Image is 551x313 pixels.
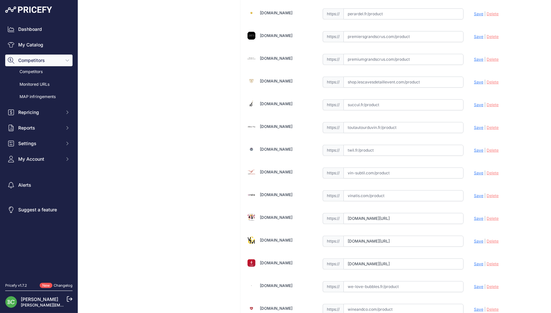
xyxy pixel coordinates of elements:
span: | [484,284,486,289]
span: New [40,283,52,288]
button: My Account [5,153,73,165]
a: Changelog [54,283,73,288]
span: Delete [487,57,499,62]
input: premiumgrandscrus.com/product [343,54,464,65]
a: Dashboard [5,23,73,35]
input: vivino.com/product [343,258,464,269]
a: [DOMAIN_NAME] [260,260,292,265]
span: Delete [487,284,499,289]
span: https:// [323,77,343,88]
a: Monitored URLs [5,79,73,90]
span: Save [474,193,483,198]
span: Delete [487,11,499,16]
span: | [484,239,486,244]
span: https:// [323,258,343,269]
input: twil.fr/product [343,145,464,156]
span: Save [474,11,483,16]
span: | [484,148,486,153]
span: Save [474,170,483,175]
span: Delete [487,261,499,266]
a: [DOMAIN_NAME] [260,192,292,197]
span: Delete [487,170,499,175]
span: https:// [323,122,343,133]
a: [DOMAIN_NAME] [260,101,292,106]
input: perardel.fr/product [343,8,464,19]
a: MAP infringements [5,91,73,103]
a: My Catalog [5,39,73,51]
a: [DOMAIN_NAME] [260,33,292,38]
span: Save [474,125,483,130]
span: Save [474,34,483,39]
input: succul.fr/product [343,99,464,110]
input: premiersgrandscrus.com/product [343,31,464,42]
span: | [484,170,486,175]
span: https:// [323,236,343,247]
span: | [484,80,486,84]
img: Pricefy Logo [5,6,52,13]
span: https:// [323,99,343,110]
a: [DOMAIN_NAME] [260,306,292,311]
span: Save [474,284,483,289]
span: Save [474,148,483,153]
span: | [484,34,486,39]
span: Competitors [18,57,61,64]
span: Delete [487,148,499,153]
input: toutautourduvin.fr/product [343,122,464,133]
span: Delete [487,307,499,312]
input: shop.lescavesdetaillevent.com/product [343,77,464,88]
span: | [484,261,486,266]
div: Pricefy v1.7.2 [5,283,27,288]
input: we-love-bubbles.fr/product [343,281,464,292]
span: Save [474,261,483,266]
span: Delete [487,125,499,130]
button: Reports [5,122,73,134]
input: vin-subtil.com/product [343,168,464,179]
input: vins-etonnants.com/product [343,213,464,224]
span: https:// [323,31,343,42]
button: Competitors [5,55,73,66]
a: [PERSON_NAME] [21,296,58,302]
a: [DOMAIN_NAME] [260,79,292,83]
span: | [484,307,486,312]
input: vinatis.com/product [343,190,464,201]
a: Alerts [5,179,73,191]
span: Save [474,80,483,84]
span: My Account [18,156,61,162]
span: Reports [18,125,61,131]
span: Save [474,239,483,244]
span: Delete [487,34,499,39]
a: [DOMAIN_NAME] [260,215,292,220]
span: | [484,11,486,16]
span: https:// [323,213,343,224]
span: https:// [323,8,343,19]
span: https:// [323,54,343,65]
span: | [484,193,486,198]
span: Delete [487,102,499,107]
span: Save [474,102,483,107]
span: Repricing [18,109,61,116]
button: Repricing [5,106,73,118]
a: [DOMAIN_NAME] [260,56,292,61]
span: https:// [323,281,343,292]
a: [DOMAIN_NAME] [260,10,292,15]
a: [DOMAIN_NAME] [260,169,292,174]
span: Save [474,307,483,312]
a: [DOMAIN_NAME] [260,238,292,243]
span: Delete [487,193,499,198]
span: https:// [323,145,343,156]
span: | [484,102,486,107]
span: https:// [323,168,343,179]
a: Competitors [5,66,73,78]
span: Delete [487,216,499,221]
span: Save [474,216,483,221]
span: Settings [18,140,61,147]
span: | [484,125,486,130]
button: Settings [5,138,73,149]
span: Save [474,57,483,62]
span: | [484,216,486,221]
a: [PERSON_NAME][EMAIL_ADDRESS][DOMAIN_NAME][PERSON_NAME] [21,303,153,307]
a: [DOMAIN_NAME] [260,147,292,152]
span: | [484,57,486,62]
span: https:// [323,190,343,201]
a: [DOMAIN_NAME] [260,124,292,129]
